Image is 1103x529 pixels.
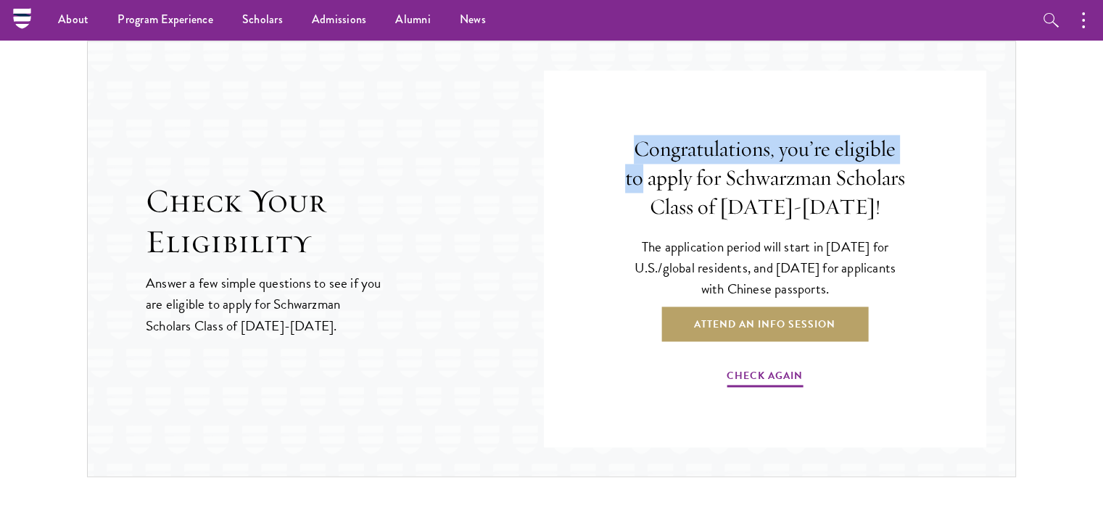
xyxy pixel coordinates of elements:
a: Attend an Info Session [661,307,868,341]
h2: Check Your Eligibility [146,181,544,262]
a: Check Again [727,367,803,389]
p: The application period will start in [DATE] for U.S./global residents, and [DATE] for applicants ... [624,236,906,299]
p: Answer a few simple questions to see if you are eligible to apply for Schwarzman Scholars Class o... [146,272,383,336]
h4: Congratulations, you’re eligible to apply for Schwarzman Scholars Class of [DATE]-[DATE]! [624,135,906,222]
